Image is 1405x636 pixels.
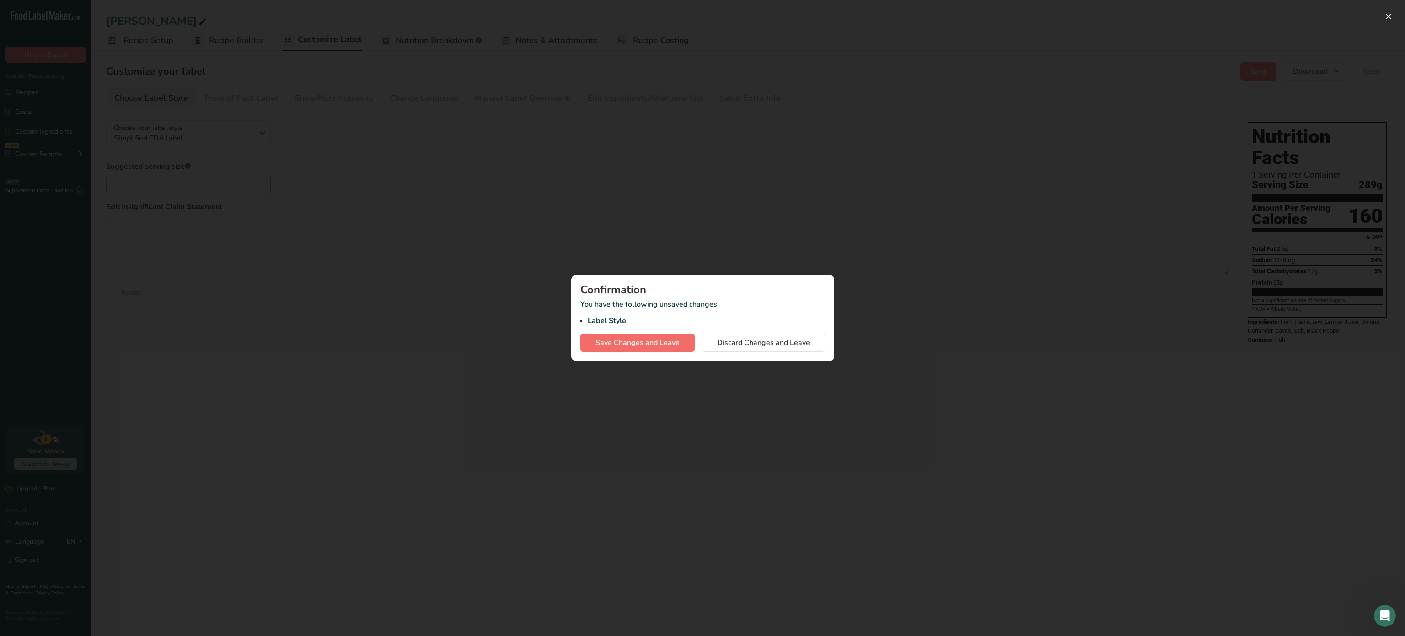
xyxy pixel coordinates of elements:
[595,337,680,348] span: Save Changes and Leave
[1374,605,1396,627] iframe: Intercom live chat
[702,334,825,352] button: Discard Changes and Leave
[580,299,825,326] p: You have the following unsaved changes
[588,315,825,326] li: Label Style
[717,337,810,348] span: Discard Changes and Leave
[580,284,825,295] div: Confirmation
[580,334,695,352] button: Save Changes and Leave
